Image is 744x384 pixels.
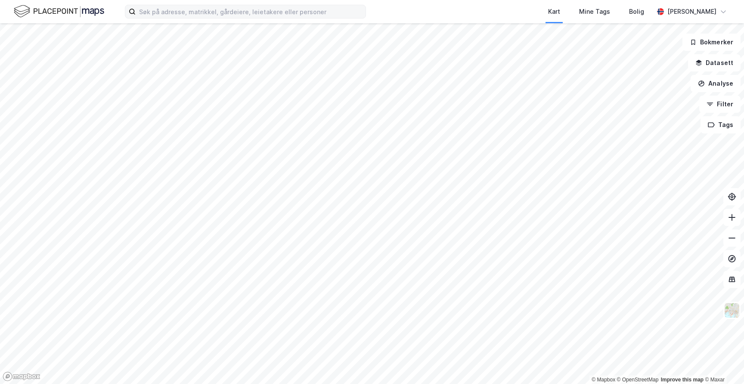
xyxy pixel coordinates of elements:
div: Kart [548,6,560,17]
div: Bolig [629,6,644,17]
div: [PERSON_NAME] [667,6,716,17]
div: Kontrollprogram for chat [701,343,744,384]
div: Mine Tags [579,6,610,17]
input: Søk på adresse, matrikkel, gårdeiere, leietakere eller personer [136,5,366,18]
img: logo.f888ab2527a4732fd821a326f86c7f29.svg [14,4,104,19]
iframe: Chat Widget [701,343,744,384]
